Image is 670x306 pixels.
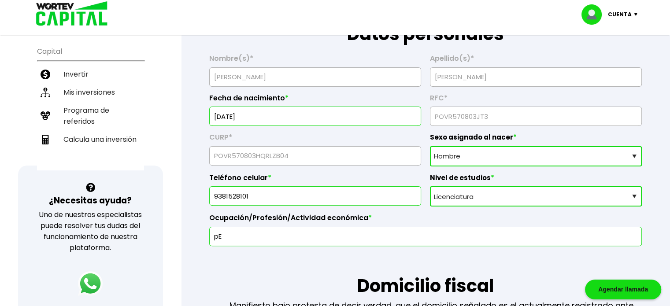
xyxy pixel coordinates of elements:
label: Fecha de nacimiento [209,94,421,107]
img: icon-down [632,13,644,16]
label: CURP [209,133,421,146]
img: logos_whatsapp-icon.242b2217.svg [78,271,103,296]
input: DD/MM/AAAA [213,107,417,125]
a: Programa de referidos [37,101,144,130]
a: Invertir [37,65,144,83]
label: Apellido(s) [430,54,642,67]
input: 18 caracteres [213,147,417,165]
p: Uno de nuestros especialistas puede resolver tus dudas del funcionamiento de nuestra plataforma. [30,209,152,253]
img: calculadora-icon.17d418c4.svg [41,135,50,144]
img: profile-image [581,4,608,25]
img: inversiones-icon.6695dc30.svg [41,88,50,97]
input: 10 dígitos [213,187,417,205]
label: Sexo asignado al nacer [430,133,642,146]
h3: ¿Necesitas ayuda? [49,194,132,207]
input: 13 caracteres [434,107,638,125]
img: recomiendanos-icon.9b8e9327.svg [41,111,50,121]
label: Nombre(s) [209,54,421,67]
div: Agendar llamada [585,280,661,299]
ul: Capital [37,41,144,170]
label: Nivel de estudios [430,173,642,187]
img: invertir-icon.b3b967d7.svg [41,70,50,79]
label: Ocupación/Profesión/Actividad económica [209,214,642,227]
a: Calcula una inversión [37,130,144,148]
a: Mis inversiones [37,83,144,101]
h1: Domicilio fiscal [209,246,642,299]
label: Teléfono celular [209,173,421,187]
label: RFC [430,94,642,107]
p: Cuenta [608,8,632,21]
